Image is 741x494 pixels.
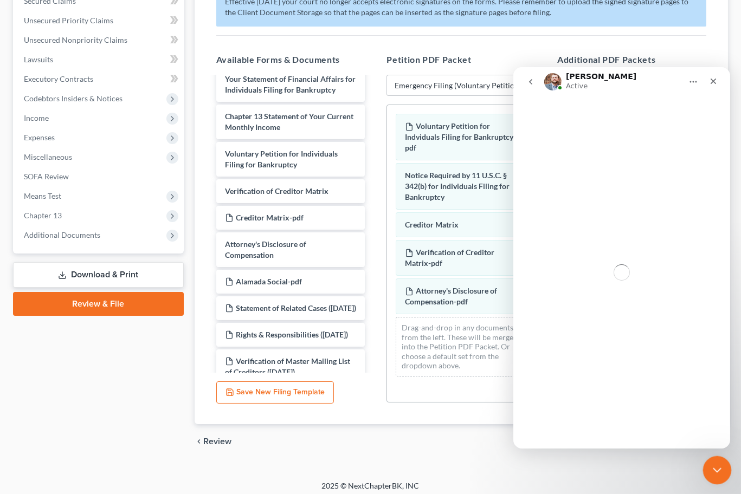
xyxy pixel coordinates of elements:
button: Save New Filing Template [216,381,334,404]
a: Executory Contracts [15,69,184,89]
span: Alamada Social-pdf [236,277,302,286]
span: Verification of Creditor Matrix-pdf [405,248,494,268]
iframe: Intercom live chat [513,67,730,448]
span: Executory Contracts [24,74,93,83]
span: Additional Documents [24,230,100,239]
div: Drag-and-drop in any documents from the left. These will be merged into the Petition PDF Packet. ... [396,317,526,376]
span: Your Statement of Financial Affairs for Individuals Filing for Bankruptcy [225,74,356,94]
button: chevron_left Review [195,437,242,446]
span: Verification of Master Mailing List of Creditors ([DATE]) [225,356,350,376]
span: Voluntary Petition for Individuals Filing for Bankruptcy [225,149,338,169]
a: Unsecured Nonpriority Claims [15,30,184,50]
span: Chapter 13 Statement of Your Current Monthly Income [225,112,353,132]
span: Petition PDF Packet [386,54,471,64]
span: Unsecured Priority Claims [24,16,113,25]
span: Unsecured Nonpriority Claims [24,35,127,44]
span: Lawsuits [24,55,53,64]
i: chevron_left [195,437,203,446]
span: Verification of Creditor Matrix [225,186,328,196]
span: Income [24,113,49,122]
h5: Additional PDF Packets [557,53,706,66]
span: SOFA Review [24,172,69,181]
span: Creditor Matrix-pdf [236,213,304,222]
span: Chapter 13 [24,211,62,220]
span: Rights & Responsibilities ([DATE]) [236,330,348,339]
span: Review [203,437,231,446]
span: Expenses [24,133,55,142]
a: Download & Print [13,262,184,288]
span: Means Test [24,191,61,200]
a: Unsecured Priority Claims [15,11,184,30]
span: Statement of Related Cases ([DATE]) [236,303,356,313]
span: Attorney's Disclosure of Compensation [225,239,306,259]
a: SOFA Review [15,167,184,186]
span: Voluntary Petition for Indviduals Filing for Bankruptcy-pdf [405,121,516,152]
iframe: Intercom live chat [703,456,732,485]
span: Codebtors Insiders & Notices [24,94,123,103]
a: Lawsuits [15,50,184,69]
span: Creditor Matrix [405,220,459,229]
span: Attorney's Disclosure of Compensation-pdf [405,286,497,306]
span: Miscellaneous [24,152,72,161]
a: Review & File [13,292,184,316]
h5: Available Forms & Documents [216,53,365,66]
span: Notice Required by 11 U.S.C. § 342(b) for Individuals Filing for Bankruptcy [405,171,510,201]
